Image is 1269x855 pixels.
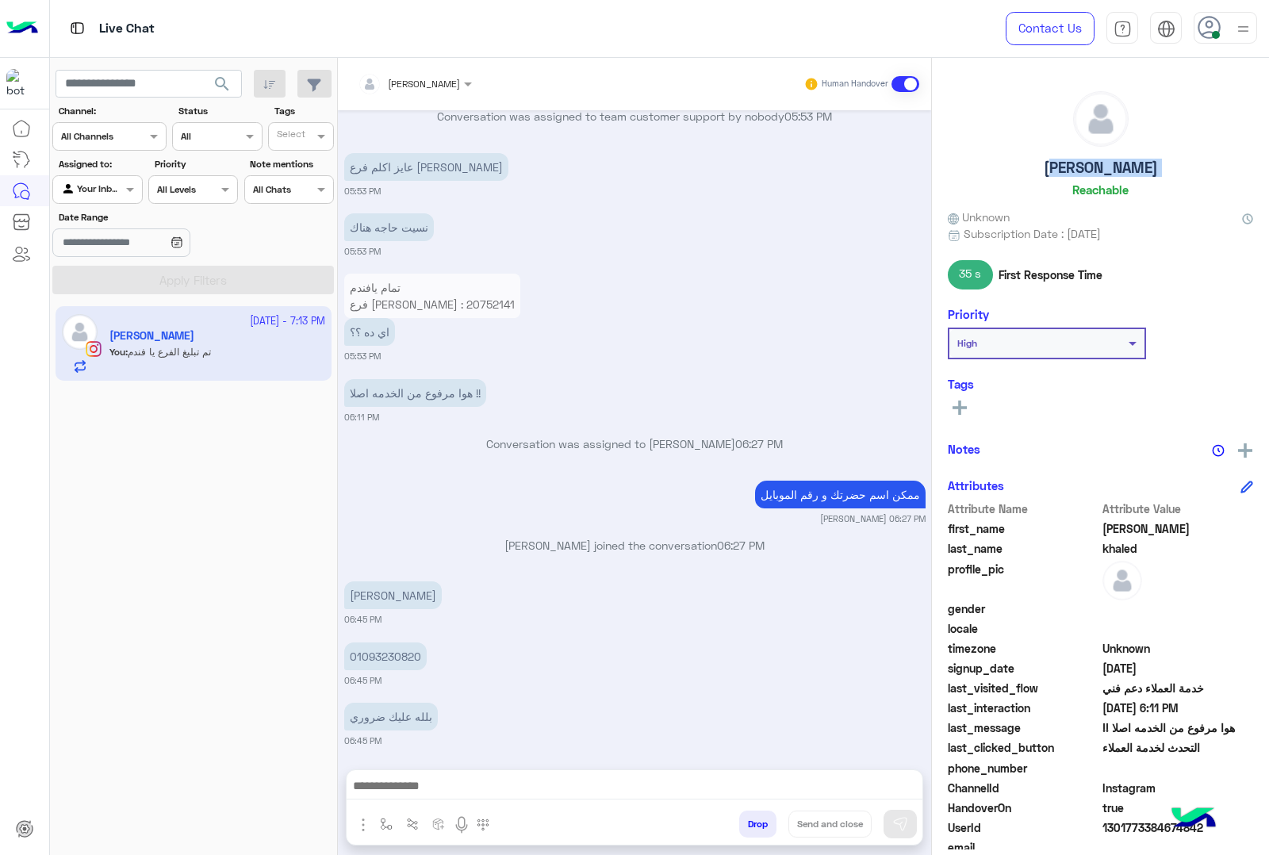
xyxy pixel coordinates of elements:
span: UserId [948,819,1099,836]
p: 30/9/2025, 5:53 PM [344,153,508,181]
img: Logo [6,12,38,45]
p: 30/9/2025, 5:53 PM [344,274,520,318]
span: phone_number [948,760,1099,776]
img: add [1238,443,1252,458]
span: first_name [948,520,1099,537]
span: signup_date [948,660,1099,677]
span: null [1102,600,1254,617]
button: Apply Filters [52,266,334,294]
label: Tags [274,104,332,118]
span: last_name [948,540,1099,557]
span: Attribute Value [1102,500,1254,517]
h6: Priority [948,307,989,321]
small: 06:11 PM [344,411,379,424]
span: last_interaction [948,700,1099,716]
label: Channel: [59,104,165,118]
span: 8 [1102,780,1254,796]
p: 30/9/2025, 5:53 PM [344,213,434,241]
small: Human Handover [822,78,888,90]
small: 06:45 PM [344,734,381,747]
span: First Response Time [999,266,1102,283]
h6: Tags [948,377,1253,391]
img: notes [1212,444,1225,457]
img: create order [432,818,445,830]
a: Contact Us [1006,12,1095,45]
span: Mohamed [1102,520,1254,537]
p: Live Chat [99,18,155,40]
span: التحدث لخدمة العملاء [1102,739,1254,756]
img: send attachment [354,815,373,834]
button: Trigger scenario [400,811,426,837]
label: Note mentions [250,157,332,171]
span: HandoverOn [948,799,1099,816]
span: Unknown [948,209,1010,225]
label: Status [178,104,260,118]
span: Unknown [1102,640,1254,657]
img: 713415422032625 [6,69,35,98]
img: send message [892,816,908,832]
span: Attribute Name [948,500,1099,517]
span: last_message [948,719,1099,736]
div: Select [274,127,305,145]
label: Priority [155,157,236,171]
small: 05:53 PM [344,245,381,258]
p: [PERSON_NAME] joined the conversation [344,537,926,554]
span: search [213,75,232,94]
p: 30/9/2025, 6:11 PM [344,379,486,407]
button: Drop [739,811,776,838]
img: tab [1157,20,1175,38]
span: timezone [948,640,1099,657]
small: 06:45 PM [344,613,381,626]
h5: [PERSON_NAME] [1044,159,1158,177]
span: null [1102,760,1254,776]
img: Trigger scenario [406,818,419,830]
span: 35 s [948,260,993,289]
h6: Notes [948,442,980,456]
button: search [203,70,242,104]
p: Conversation was assigned to team customer support by nobody [344,108,926,125]
a: tab [1106,12,1138,45]
span: 05:53 PM [784,109,832,123]
span: gender [948,600,1099,617]
span: null [1102,620,1254,637]
small: 05:53 PM [344,185,381,197]
span: khaled [1102,540,1254,557]
label: Assigned to: [59,157,140,171]
span: [PERSON_NAME] [388,78,460,90]
label: Date Range [59,210,236,224]
small: [PERSON_NAME] 06:27 PM [820,512,926,525]
button: create order [426,811,452,837]
img: hulul-logo.png [1166,792,1221,847]
span: 2025-09-30T15:11:01.973Z [1102,700,1254,716]
span: profile_pic [948,561,1099,597]
img: profile [1233,19,1253,39]
small: 06:45 PM [344,674,381,687]
img: make a call [477,819,489,831]
p: 30/9/2025, 6:45 PM [344,703,438,730]
span: 06:27 PM [735,437,783,451]
span: last_visited_flow [948,680,1099,696]
img: defaultAdmin.png [1074,92,1128,146]
button: Send and close [788,811,872,838]
p: 30/9/2025, 6:45 PM [344,581,442,609]
img: select flow [380,818,393,830]
span: خدمة العملاء دعم فني [1102,680,1254,696]
p: 30/9/2025, 6:45 PM [344,642,427,670]
h6: Reachable [1072,182,1129,197]
p: 30/9/2025, 5:53 PM [344,318,395,346]
img: tab [1114,20,1132,38]
img: defaultAdmin.png [1102,561,1142,600]
button: select flow [374,811,400,837]
img: send voice note [452,815,471,834]
p: 30/9/2025, 6:27 PM [755,481,926,508]
span: last_clicked_button [948,739,1099,756]
span: 2025-08-04T00:10:58.188Z [1102,660,1254,677]
small: 05:53 PM [344,350,381,362]
span: true [1102,799,1254,816]
span: Subscription Date : [DATE] [964,225,1101,242]
span: locale [948,620,1099,637]
img: tab [67,18,87,38]
span: هوا مرفوع من الخدمه اصلا !! [1102,719,1254,736]
span: 06:27 PM [717,539,765,552]
h6: Attributes [948,478,1004,493]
